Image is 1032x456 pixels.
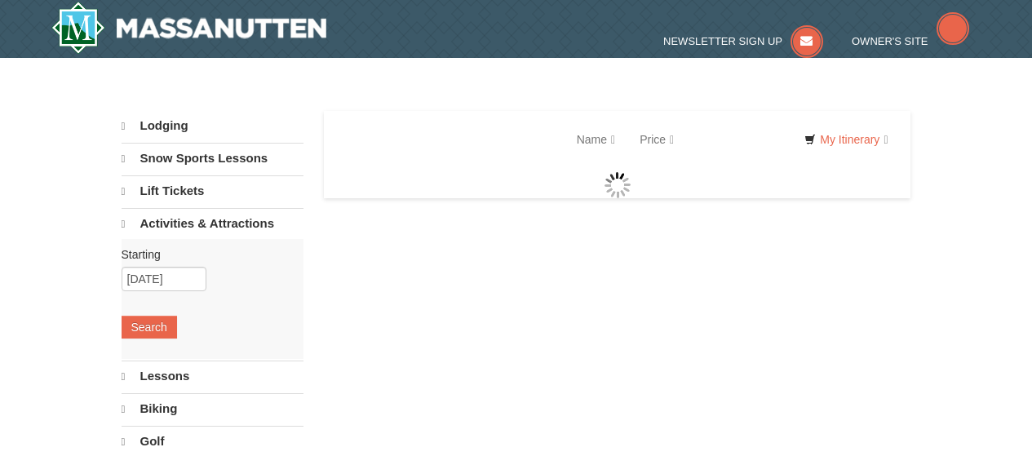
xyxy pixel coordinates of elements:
[122,316,177,339] button: Search
[565,123,627,156] a: Name
[122,246,291,263] label: Starting
[663,35,782,47] span: Newsletter Sign Up
[122,111,303,141] a: Lodging
[627,123,686,156] a: Price
[663,35,823,47] a: Newsletter Sign Up
[794,127,898,152] a: My Itinerary
[122,143,303,174] a: Snow Sports Lessons
[122,361,303,392] a: Lessons
[51,2,327,54] img: Massanutten Resort Logo
[51,2,327,54] a: Massanutten Resort
[122,393,303,424] a: Biking
[852,35,928,47] span: Owner's Site
[852,35,969,47] a: Owner's Site
[122,175,303,206] a: Lift Tickets
[605,172,631,198] img: wait gif
[122,208,303,239] a: Activities & Attractions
